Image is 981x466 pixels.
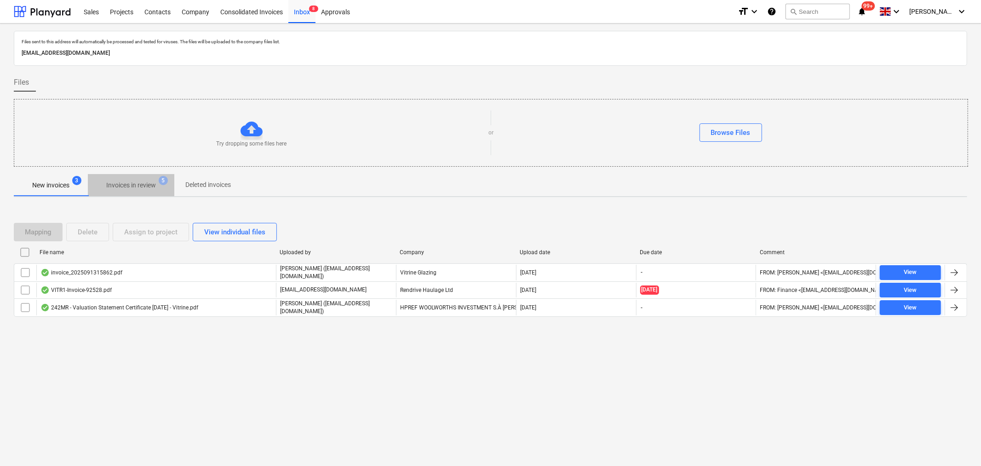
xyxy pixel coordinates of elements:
[309,6,318,12] span: 8
[700,123,762,142] button: Browse Files
[935,422,981,466] iframe: Chat Widget
[40,304,50,311] div: OCR finished
[280,265,392,280] p: [PERSON_NAME] ([EMAIL_ADDRESS][DOMAIN_NAME])
[891,6,902,17] i: keyboard_arrow_down
[738,6,749,17] i: format_size
[760,249,872,256] div: Comment
[909,8,955,15] span: [PERSON_NAME]
[40,304,198,311] div: 242MR - Valuation Statement Certificate [DATE] - Vitrine.pdf
[40,286,50,294] div: OCR finished
[14,99,968,167] div: Try dropping some files hereorBrowse Files
[396,283,516,297] div: Rendrive Haulage Ltd
[904,267,917,278] div: View
[185,180,231,190] p: Deleted invoices
[640,304,644,312] span: -
[786,4,850,19] button: Search
[711,127,751,139] div: Browse Files
[280,249,392,256] div: Uploaded by
[159,176,168,185] span: 5
[767,6,776,17] i: Knowledge base
[280,300,392,315] p: [PERSON_NAME] ([EMAIL_ADDRESS][DOMAIN_NAME])
[193,223,277,241] button: View individual files
[72,176,81,185] span: 3
[749,6,760,17] i: keyboard_arrow_down
[106,181,156,190] p: Invoices in review
[956,6,967,17] i: keyboard_arrow_down
[488,129,493,137] p: or
[32,181,69,190] p: New invoices
[640,268,644,276] span: -
[396,265,516,280] div: Vitrine Glazing
[22,39,959,45] p: Files sent to this address will automatically be processed and tested for viruses. The files will...
[40,269,50,276] div: OCR finished
[862,1,875,11] span: 99+
[520,269,536,276] div: [DATE]
[14,77,29,88] span: Files
[520,304,536,311] div: [DATE]
[880,300,941,315] button: View
[396,300,516,315] div: HPREF WOOLWORTHS INVESTMENT S.À [PERSON_NAME]
[280,286,367,294] p: [EMAIL_ADDRESS][DOMAIN_NAME]
[520,287,536,293] div: [DATE]
[204,226,265,238] div: View individual files
[880,283,941,297] button: View
[904,303,917,313] div: View
[857,6,866,17] i: notifications
[400,249,512,256] div: Company
[216,140,287,148] p: Try dropping some files here
[40,269,122,276] div: invoice_2025091315862.pdf
[640,249,752,256] div: Due date
[40,249,272,256] div: File name
[520,249,632,256] div: Upload date
[22,48,959,58] p: [EMAIL_ADDRESS][DOMAIN_NAME]
[40,286,112,294] div: VITR1-Invoice-92528.pdf
[790,8,797,15] span: search
[880,265,941,280] button: View
[904,285,917,296] div: View
[640,285,659,294] span: [DATE]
